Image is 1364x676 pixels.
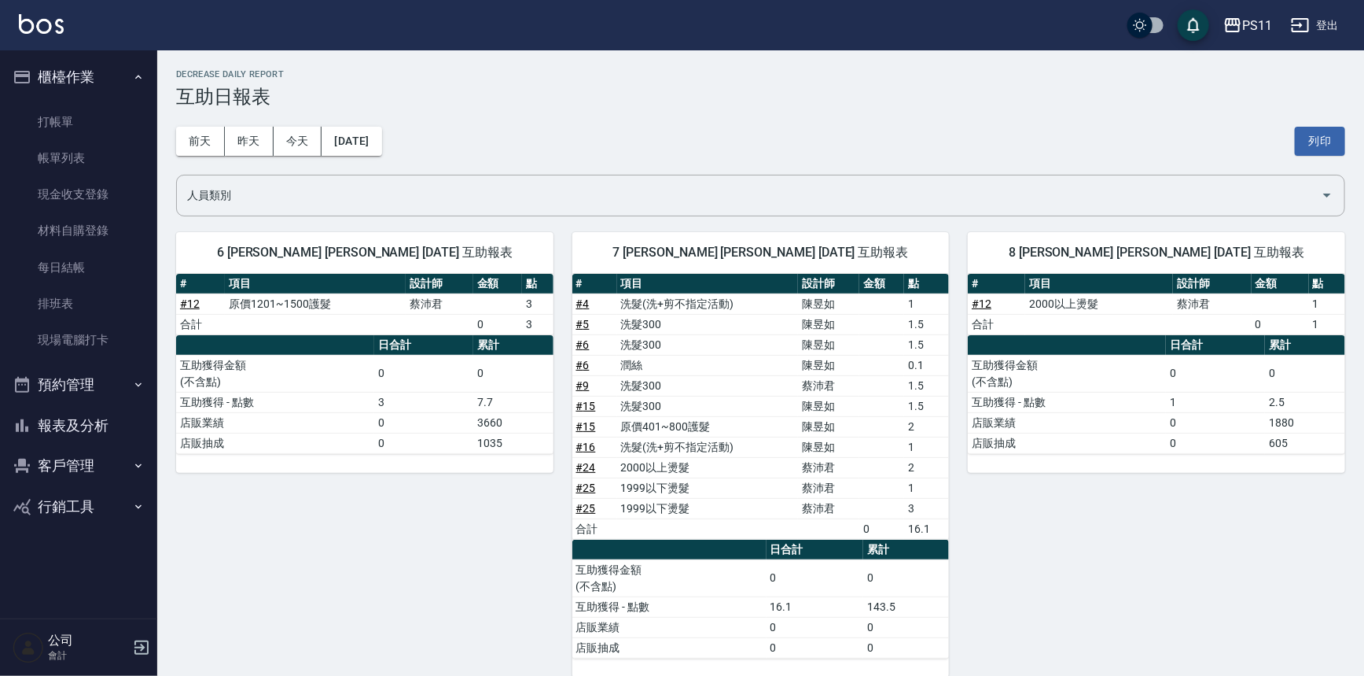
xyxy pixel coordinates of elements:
[473,412,553,433] td: 3660
[617,314,799,334] td: 洗髮300
[322,127,381,156] button: [DATE]
[374,355,473,392] td: 0
[904,334,949,355] td: 1.5
[1252,314,1309,334] td: 0
[1025,274,1173,294] th: 項目
[968,433,1166,453] td: 店販抽成
[1166,335,1265,356] th: 日合計
[1265,355,1345,392] td: 0
[576,502,596,515] a: #25
[1242,16,1272,35] div: PS11
[968,314,1025,334] td: 合計
[572,274,617,294] th: #
[1178,9,1209,41] button: save
[406,294,472,314] td: 蔡沛君
[1173,274,1252,294] th: 設計師
[904,375,949,396] td: 1.5
[904,314,949,334] td: 1.5
[617,355,799,375] td: 潤絲
[374,412,473,433] td: 0
[968,355,1166,392] td: 互助獲得金額 (不含點)
[1295,127,1345,156] button: 列印
[863,540,949,560] th: 累計
[576,297,590,310] a: #4
[1025,294,1173,314] td: 2000以上燙髮
[6,57,151,98] button: 櫃檯作業
[617,396,799,416] td: 洗髮300
[473,392,553,412] td: 7.7
[406,274,472,294] th: 設計師
[6,405,151,446] button: 報表及分析
[904,396,949,416] td: 1.5
[1285,11,1345,40] button: 登出
[225,294,406,314] td: 原價1201~1500護髮
[6,104,151,140] a: 打帳單
[576,441,596,453] a: #16
[972,297,991,310] a: #12
[798,437,859,457] td: 陳昱如
[904,294,949,314] td: 1
[473,274,522,294] th: 金額
[48,648,128,663] p: 會計
[617,274,799,294] th: 項目
[591,245,931,260] span: 7 [PERSON_NAME] [PERSON_NAME] [DATE] 互助報表
[522,274,553,294] th: 點
[374,335,473,356] th: 日合計
[19,14,64,34] img: Logo
[183,182,1314,209] input: 人員名稱
[904,274,949,294] th: 點
[798,416,859,437] td: 陳昱如
[374,392,473,412] td: 3
[617,294,799,314] td: 洗髮(洗+剪不指定活動)
[6,286,151,322] a: 排班表
[1166,412,1265,433] td: 0
[617,375,799,396] td: 洗髮300
[576,400,596,412] a: #15
[863,637,949,658] td: 0
[176,274,553,335] table: a dense table
[1265,392,1345,412] td: 2.5
[572,597,767,617] td: 互助獲得 - 點數
[1173,294,1252,314] td: 蔡沛君
[572,637,767,658] td: 店販抽成
[176,392,374,412] td: 互助獲得 - 點數
[798,498,859,519] td: 蔡沛君
[904,457,949,478] td: 2
[176,433,374,453] td: 店販抽成
[6,486,151,527] button: 行銷工具
[1166,433,1265,453] td: 0
[798,314,859,334] td: 陳昱如
[968,392,1166,412] td: 互助獲得 - 點數
[1166,392,1265,412] td: 1
[576,482,596,494] a: #25
[180,297,200,310] a: #12
[1217,9,1278,42] button: PS11
[274,127,322,156] button: 今天
[176,355,374,392] td: 互助獲得金額 (不含點)
[576,461,596,474] a: #24
[617,416,799,437] td: 原價401~800護髮
[767,617,864,637] td: 0
[798,457,859,478] td: 蔡沛君
[6,140,151,176] a: 帳單列表
[1314,183,1340,208] button: Open
[572,519,617,539] td: 合計
[473,335,553,356] th: 累計
[576,420,596,433] a: #15
[374,433,473,453] td: 0
[859,519,904,539] td: 0
[176,86,1345,108] h3: 互助日報表
[617,478,799,498] td: 1999以下燙髮
[48,633,128,648] h5: 公司
[1265,335,1345,356] th: 累計
[176,412,374,433] td: 店販業績
[1265,412,1345,433] td: 1880
[576,379,590,392] a: #9
[904,355,949,375] td: 0.1
[6,176,151,212] a: 現金收支登錄
[968,412,1166,433] td: 店販業績
[1166,355,1265,392] td: 0
[572,540,950,659] table: a dense table
[6,445,151,486] button: 客戶管理
[904,519,949,539] td: 16.1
